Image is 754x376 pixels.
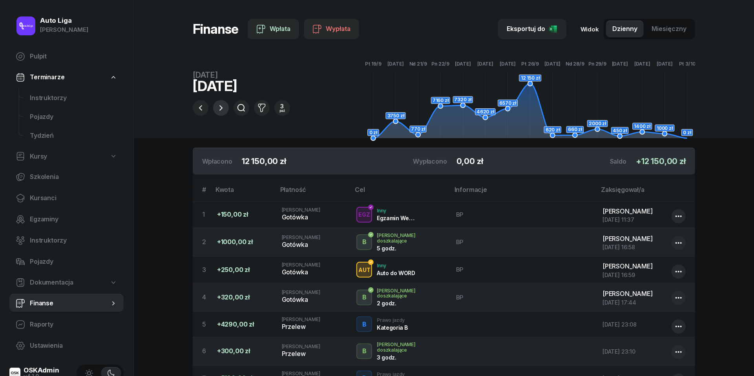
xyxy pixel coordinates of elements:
[248,19,299,39] button: Wpłata
[30,172,117,182] span: Szkolenia
[202,292,211,303] div: 4
[477,61,493,67] tspan: [DATE]
[282,207,320,213] span: [PERSON_NAME]
[9,210,124,229] a: Egzaminy
[9,47,124,66] a: Pulpit
[282,240,344,250] div: Gotówka
[202,157,232,166] div: Wpłacono
[365,61,382,67] tspan: Pt 19/9
[193,22,238,36] h1: Finanse
[602,207,653,215] span: [PERSON_NAME]
[312,24,351,34] div: Wypłata
[217,346,269,356] div: +300,00 zł
[589,61,607,67] tspan: Pn 29/9
[9,189,124,208] a: Kursanci
[282,349,344,359] div: Przelew
[202,237,211,247] div: 2
[30,257,117,267] span: Pojazdy
[377,215,418,221] div: Egzamin Wewnętrzny
[377,342,444,352] div: [PERSON_NAME] doszkalające
[602,290,653,298] span: [PERSON_NAME]
[276,184,350,201] th: Płatność
[282,289,320,295] span: [PERSON_NAME]
[9,274,124,292] a: Dokumentacja
[193,79,290,93] div: [DATE]
[522,61,539,67] tspan: Pt 26/9
[377,300,418,307] div: 2 godz.
[606,20,644,38] button: Dzienny
[282,322,344,332] div: Przelew
[679,61,696,67] tspan: Pt 3/10
[355,210,373,219] div: EGZ
[274,100,290,116] button: 3paź
[359,318,370,331] div: B
[9,336,124,355] a: Ustawienia
[282,234,320,240] span: [PERSON_NAME]
[377,270,415,276] div: Auto do WORD
[612,61,628,67] tspan: [DATE]
[377,318,408,323] div: Prawo jazdy
[30,193,117,203] span: Kursanci
[359,345,370,358] div: B
[202,346,211,356] div: 6
[610,157,626,166] div: Saldo
[30,277,73,288] span: Dokumentacja
[450,184,596,201] th: Informacje
[217,210,269,220] div: +150,00 zł
[30,298,110,308] span: Finanse
[356,343,372,359] button: B
[602,262,653,270] span: [PERSON_NAME]
[30,112,117,122] span: Pojazdy
[377,354,418,361] div: 3 godz.
[30,93,117,103] span: Instruktorzy
[9,231,124,250] a: Instruktorzy
[202,319,211,330] div: 5
[377,208,418,213] div: Inny
[657,61,673,67] tspan: [DATE]
[356,316,372,332] button: B
[193,184,211,201] th: #
[566,61,584,67] tspan: Nd 28/9
[282,295,344,305] div: Gotówka
[602,321,637,328] span: [DATE] 23:08
[217,292,269,303] div: +320,00 zł
[304,19,359,39] button: Wypłata
[202,265,211,275] div: 3
[456,238,590,246] div: BP
[9,148,124,166] a: Kursy
[30,214,117,225] span: Egzaminy
[456,294,590,301] div: BP
[634,61,650,67] tspan: [DATE]
[30,131,117,141] span: Tydzień
[30,235,117,246] span: Instruktorzy
[30,151,47,162] span: Kursy
[602,299,636,306] span: [DATE] 17:44
[507,24,558,34] div: Eksportuj do
[217,237,269,247] div: +1000,00 zł
[282,316,320,322] span: [PERSON_NAME]
[388,61,404,67] tspan: [DATE]
[596,184,695,201] th: Zaksięgował/a
[282,267,344,277] div: Gotówka
[602,235,653,243] span: [PERSON_NAME]
[413,157,447,166] div: Wypłacono
[24,89,124,108] a: Instruktorzy
[645,20,693,38] button: Miesięczny
[432,61,450,67] tspan: Pn 22/9
[356,290,372,305] button: B
[498,19,566,39] button: Eksportuj do
[40,17,88,24] div: Auto Liga
[256,24,290,34] div: Wpłata
[202,210,211,220] div: 1
[282,212,344,223] div: Gotówka
[9,315,124,334] a: Raporty
[602,272,635,278] span: [DATE] 16:59
[350,184,450,201] th: Cel
[193,71,290,79] div: [DATE]
[602,348,635,355] span: [DATE] 23:10
[30,319,117,330] span: Raporty
[9,252,124,271] a: Pojazdy
[377,233,444,243] div: [PERSON_NAME] doszkalające
[30,51,117,62] span: Pulpit
[9,68,124,86] a: Terminarze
